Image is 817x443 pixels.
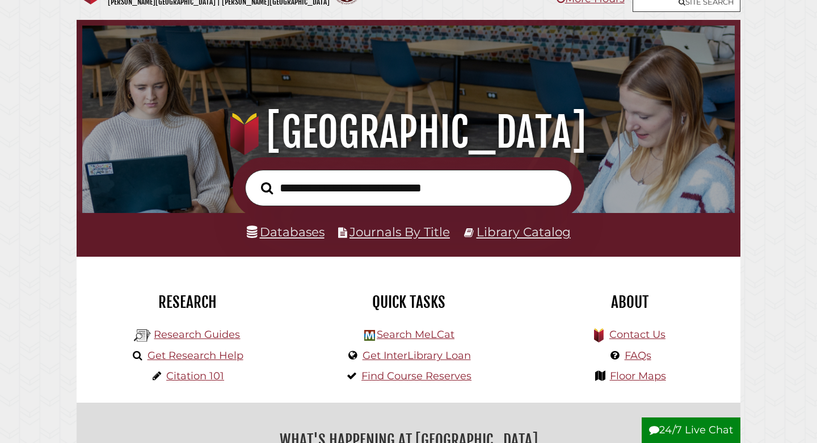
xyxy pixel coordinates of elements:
[609,328,666,341] a: Contact Us
[528,292,732,312] h2: About
[361,370,471,382] a: Find Course Reserves
[247,224,325,239] a: Databases
[477,224,571,239] a: Library Catalog
[166,370,224,382] a: Citation 101
[610,370,666,382] a: Floor Maps
[255,179,279,198] button: Search
[364,330,375,341] img: Hekman Library Logo
[363,349,471,362] a: Get InterLibrary Loan
[154,328,240,341] a: Research Guides
[261,181,273,194] i: Search
[95,107,723,157] h1: [GEOGRAPHIC_DATA]
[148,349,243,362] a: Get Research Help
[625,349,651,362] a: FAQs
[377,328,454,341] a: Search MeLCat
[134,327,151,344] img: Hekman Library Logo
[349,224,450,239] a: Journals By Title
[85,292,289,312] h2: Research
[306,292,511,312] h2: Quick Tasks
